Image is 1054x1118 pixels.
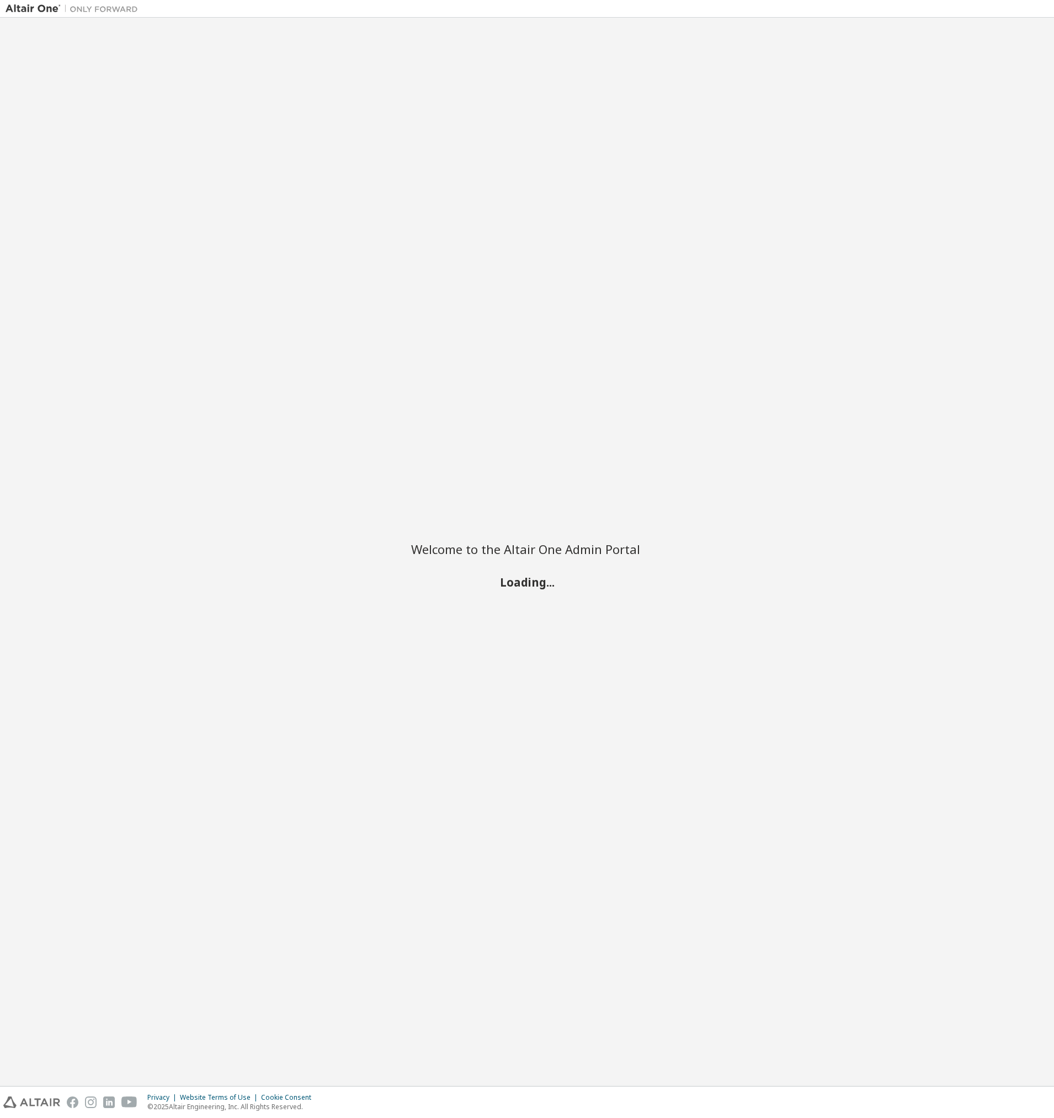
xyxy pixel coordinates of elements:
div: Website Terms of Use [180,1093,261,1102]
img: youtube.svg [121,1096,137,1108]
h2: Loading... [411,575,643,589]
div: Cookie Consent [261,1093,318,1102]
h2: Welcome to the Altair One Admin Portal [411,541,643,557]
img: linkedin.svg [103,1096,115,1108]
img: facebook.svg [67,1096,78,1108]
img: altair_logo.svg [3,1096,60,1108]
img: instagram.svg [85,1096,97,1108]
div: Privacy [147,1093,180,1102]
p: © 2025 Altair Engineering, Inc. All Rights Reserved. [147,1102,318,1111]
img: Altair One [6,3,143,14]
